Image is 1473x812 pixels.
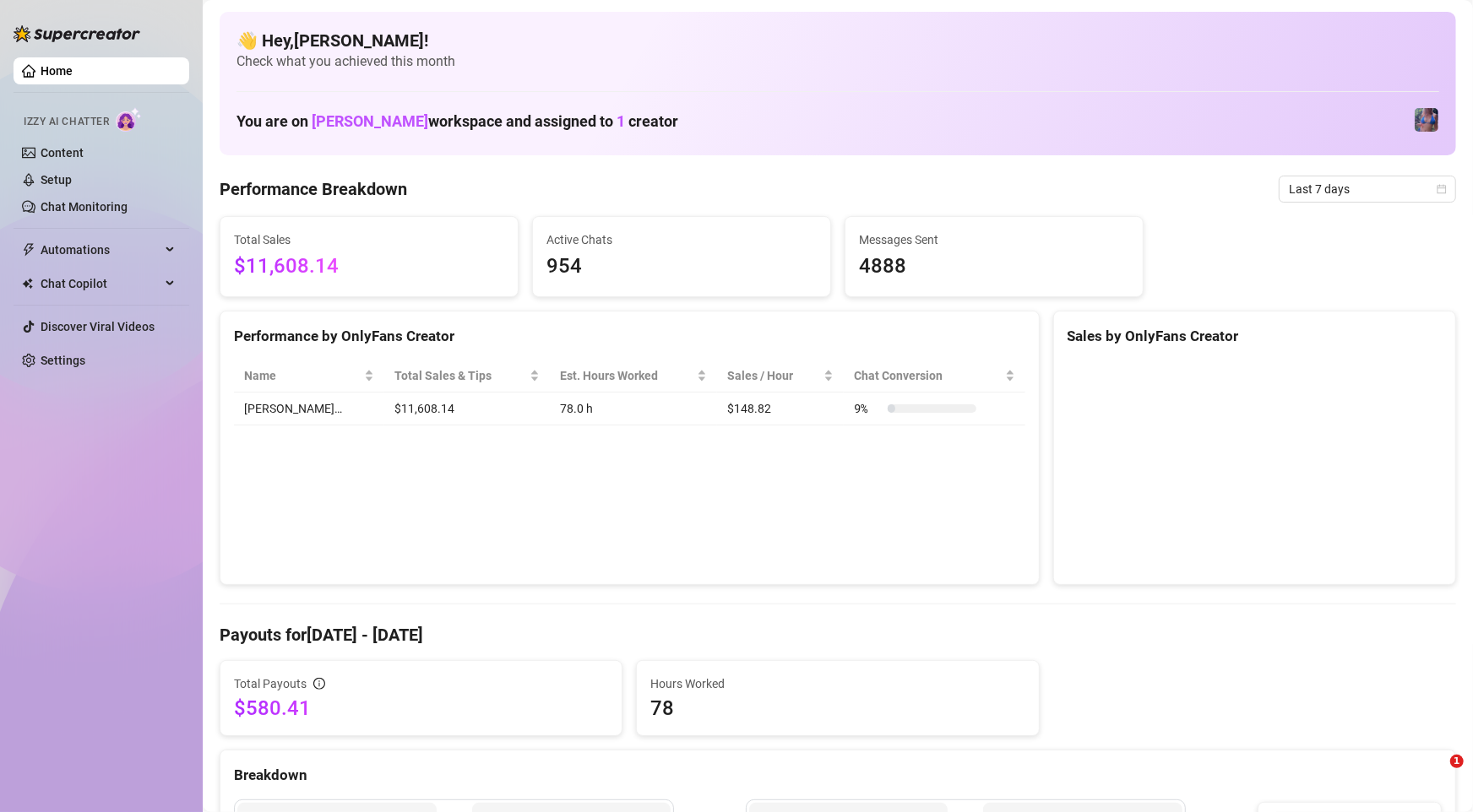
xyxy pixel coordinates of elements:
th: Name [234,360,384,392]
span: 4888 [859,251,1129,283]
div: Est. Hours Worked [560,366,693,385]
span: Name [244,366,361,385]
td: [PERSON_NAME]… [234,392,384,425]
span: 9 % [854,399,881,418]
a: Home [41,64,73,78]
span: Total Sales & Tips [394,366,527,385]
a: Settings [41,354,85,367]
a: Setup [41,173,72,187]
h1: You are on workspace and assigned to creator [236,112,678,131]
span: Sales / Hour [727,366,820,385]
span: 954 [546,251,817,283]
span: $580.41 [234,695,608,722]
td: $11,608.14 [384,392,551,425]
h4: Payouts for [DATE] - [DATE] [220,623,1456,647]
span: 78 [650,695,1025,722]
a: Content [41,146,84,160]
img: AI Chatter [116,107,142,132]
span: Chat Conversion [854,366,1002,385]
span: Last 7 days [1289,176,1446,202]
span: Total Payouts [234,674,307,693]
img: Chat Copilot [22,278,33,290]
span: Hours Worked [650,674,1025,693]
span: Automations [41,236,160,263]
span: $11,608.14 [234,251,504,283]
span: Izzy AI Chatter [24,114,109,130]
th: Chat Conversion [844,360,1025,392]
span: 1 [617,112,625,130]
th: Total Sales & Tips [384,360,551,392]
div: Breakdown [234,764,1442,787]
img: logo-BBDzfeDw.svg [14,25,140,42]
h4: Performance Breakdown [220,177,407,201]
th: Sales / Hour [717,360,844,392]
span: info-circle [313,678,325,690]
div: Sales by OnlyFans Creator [1068,325,1442,348]
img: Jaylie [1415,108,1438,132]
a: Discover Viral Videos [41,320,155,333]
span: Active Chats [546,230,817,249]
iframe: Intercom live chat [1416,755,1456,795]
h4: 👋 Hey, [PERSON_NAME] ! [236,29,1439,52]
span: thunderbolt [22,243,35,257]
td: 78.0 h [550,392,717,425]
span: 1 [1450,755,1464,768]
div: Performance by OnlyFans Creator [234,325,1025,348]
span: Total Sales [234,230,504,249]
a: Chat Monitoring [41,200,128,214]
span: Check what you achieved this month [236,52,1439,71]
td: $148.82 [717,392,844,425]
span: [PERSON_NAME] [312,112,428,130]
span: calendar [1437,184,1447,194]
span: Chat Copilot [41,270,160,297]
span: Messages Sent [859,230,1129,249]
